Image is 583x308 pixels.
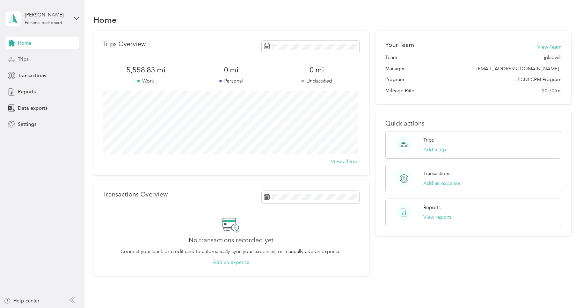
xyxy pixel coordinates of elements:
[274,65,359,75] span: 0 mi
[18,88,36,95] span: Reports
[537,43,561,51] button: View Team
[18,121,36,128] span: Settings
[423,146,446,153] button: Add a trip
[423,180,460,187] button: Add an expense
[25,11,68,19] div: [PERSON_NAME]
[385,41,414,49] h2: Your Team
[423,204,440,211] p: Reports
[331,158,359,165] button: View all trips
[121,248,342,255] p: Connect your bank or credit card to automatically sync your expenses, or manually add an expense.
[544,269,583,308] iframe: Everlance-gr Chat Button Frame
[103,41,146,48] p: Trips Overview
[385,87,414,94] span: Mileage Rate
[385,54,397,61] span: Team
[18,105,48,112] span: Data exports
[385,120,561,127] p: Quick actions
[189,237,274,244] h2: No transactions recorded yet
[4,297,39,305] button: Help center
[18,72,46,79] span: Transactions
[189,65,274,75] span: 0 mi
[385,76,404,83] span: Program
[213,259,249,266] button: Add an expense
[274,77,359,85] p: Unclassified
[18,40,31,47] span: Home
[103,191,168,198] p: Transactions Overview
[103,65,189,75] span: 5,558.83 mi
[423,170,450,177] p: Transactions
[518,76,561,83] span: FCNI CPM Program
[476,66,559,72] span: [EMAIL_ADDRESS][DOMAIN_NAME]
[385,65,405,72] span: Manager
[542,87,561,94] span: $0.70/mi
[18,56,29,63] span: Trips
[423,214,452,221] button: View reports
[103,77,189,85] p: Work
[25,21,62,25] div: Personal dashboard
[189,77,274,85] p: Personal
[93,16,117,23] h1: Home
[423,136,434,144] p: Trips
[544,54,561,61] span: jgladwill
